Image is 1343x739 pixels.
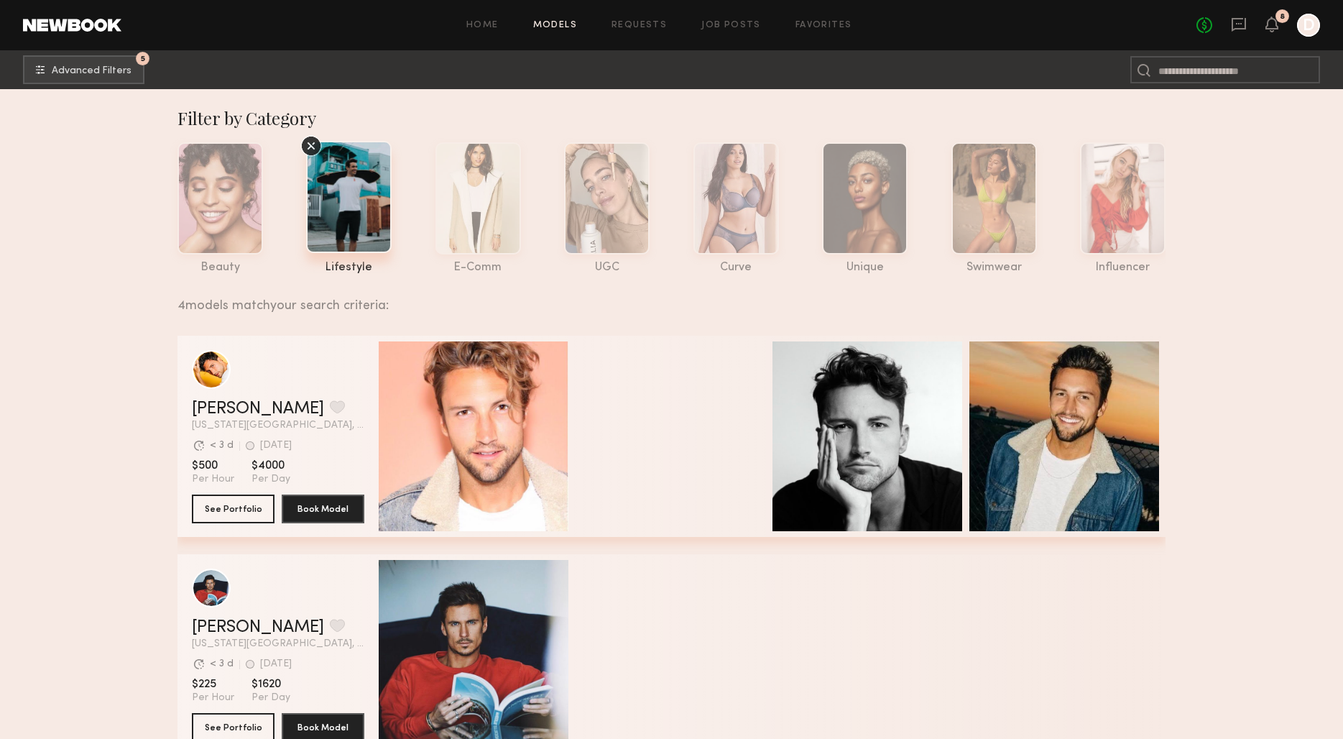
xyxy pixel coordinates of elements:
a: Favorites [795,21,852,30]
span: Per Day [251,692,290,704]
div: [DATE] [260,659,292,669]
div: unique [822,262,908,274]
div: Filter by Category [177,106,1166,129]
span: Advanced Filters [52,66,131,76]
span: [US_STATE][GEOGRAPHIC_DATA], [GEOGRAPHIC_DATA] [192,639,364,649]
button: See Portfolio [192,495,274,523]
a: [PERSON_NAME] [192,619,324,636]
div: 8 [1280,13,1285,21]
span: [US_STATE][GEOGRAPHIC_DATA], [GEOGRAPHIC_DATA] [192,421,364,431]
span: Per Hour [192,692,234,704]
span: 5 [141,55,145,62]
div: < 3 d [210,441,234,451]
span: $4000 [251,459,290,473]
span: $225 [192,677,234,692]
div: [DATE] [260,441,292,451]
span: $500 [192,459,234,473]
div: beauty [177,262,263,274]
div: UGC [564,262,650,274]
span: Per Hour [192,473,234,486]
button: Book Model [282,495,364,523]
div: influencer [1080,262,1166,274]
a: Models [533,21,577,30]
div: curve [693,262,779,274]
div: lifestyle [306,262,392,274]
div: < 3 d [210,659,234,669]
div: swimwear [951,262,1037,274]
a: Requests [611,21,667,30]
a: [PERSON_NAME] [192,400,324,418]
button: 5Advanced Filters [23,55,144,84]
a: D [1297,14,1320,37]
a: Home [466,21,499,30]
div: e-comm [435,262,521,274]
span: Per Day [251,473,290,486]
div: 4 models match your search criteria: [177,283,1154,313]
a: Job Posts [701,21,761,30]
span: $1620 [251,677,290,692]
